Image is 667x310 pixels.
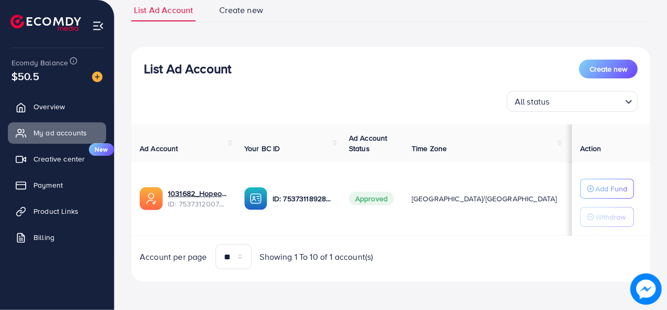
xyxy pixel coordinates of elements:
[412,193,557,204] span: [GEOGRAPHIC_DATA]/[GEOGRAPHIC_DATA]
[579,60,638,78] button: Create new
[144,61,231,76] h3: List Ad Account
[273,192,332,205] p: ID: 7537311892843347984
[595,211,626,223] p: Withdraw
[513,94,552,109] span: All status
[33,206,78,216] span: Product Links
[12,68,39,84] span: $50.5
[12,58,68,68] span: Ecomdy Balance
[89,143,114,156] span: New
[168,188,228,210] div: <span class='underline'>1031682_Hopeorganic_1754917238064</span></br>7537312007662764048
[580,207,634,227] button: Withdraw
[92,20,104,32] img: menu
[412,143,447,154] span: Time Zone
[553,92,621,109] input: Search for option
[140,251,207,263] span: Account per page
[8,227,106,248] a: Billing
[8,175,106,196] a: Payment
[134,4,193,16] span: List Ad Account
[33,180,63,190] span: Payment
[244,187,267,210] img: ic-ba-acc.ded83a64.svg
[244,143,280,154] span: Your BC ID
[595,182,627,195] p: Add Fund
[33,154,85,164] span: Creative center
[168,188,228,199] a: 1031682_Hopeorganic_1754917238064
[349,192,394,205] span: Approved
[8,201,106,222] a: Product Links
[590,64,627,74] span: Create new
[33,128,87,138] span: My ad accounts
[140,187,163,210] img: ic-ads-acc.e4c84228.svg
[33,101,65,112] span: Overview
[140,143,178,154] span: Ad Account
[580,179,634,199] button: Add Fund
[630,273,662,305] img: image
[349,133,388,154] span: Ad Account Status
[92,72,103,82] img: image
[8,122,106,143] a: My ad accounts
[8,148,106,169] a: Creative centerNew
[10,15,81,31] img: logo
[8,96,106,117] a: Overview
[260,251,374,263] span: Showing 1 To 10 of 1 account(s)
[507,91,638,112] div: Search for option
[580,143,601,154] span: Action
[219,4,263,16] span: Create new
[168,199,228,209] span: ID: 7537312007662764048
[33,232,54,243] span: Billing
